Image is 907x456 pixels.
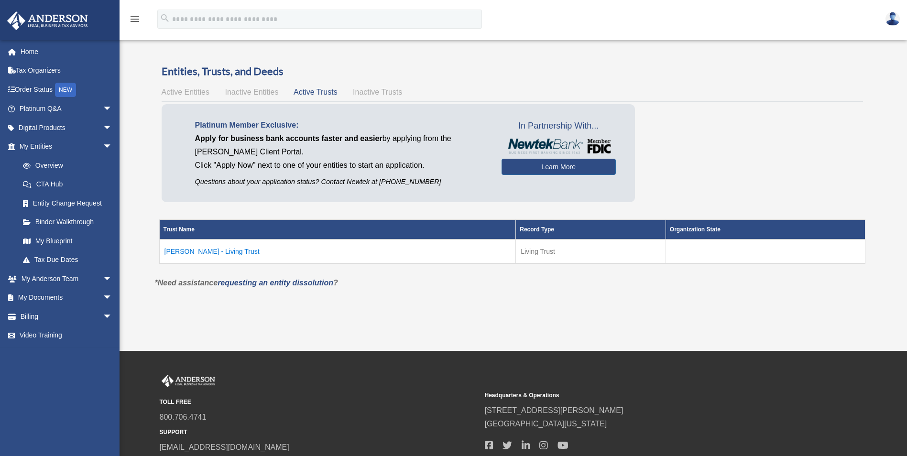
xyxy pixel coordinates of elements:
a: My Anderson Teamarrow_drop_down [7,269,127,288]
span: Active Trusts [294,88,338,96]
td: Living Trust [516,239,666,263]
img: Anderson Advisors Platinum Portal [4,11,91,30]
th: Organization State [666,220,865,240]
td: [PERSON_NAME] - Living Trust [159,239,516,263]
span: arrow_drop_down [103,269,122,289]
a: 800.706.4741 [160,413,207,421]
a: Video Training [7,326,127,345]
div: NEW [55,83,76,97]
a: Binder Walkthrough [13,213,122,232]
a: [EMAIL_ADDRESS][DOMAIN_NAME] [160,443,289,451]
a: My Documentsarrow_drop_down [7,288,127,307]
a: menu [129,17,141,25]
a: Billingarrow_drop_down [7,307,127,326]
span: arrow_drop_down [103,137,122,157]
a: Digital Productsarrow_drop_down [7,118,127,137]
a: requesting an entity dissolution [218,279,333,287]
span: arrow_drop_down [103,99,122,119]
span: Active Entities [162,88,209,96]
a: Platinum Q&Aarrow_drop_down [7,99,127,119]
a: Entity Change Request [13,194,122,213]
a: My Entitiesarrow_drop_down [7,137,122,156]
img: NewtekBankLogoSM.png [506,139,611,154]
a: Learn More [502,159,616,175]
small: SUPPORT [160,427,478,437]
a: Home [7,42,127,61]
span: arrow_drop_down [103,288,122,308]
p: by applying from the [PERSON_NAME] Client Portal. [195,132,487,159]
a: [STREET_ADDRESS][PERSON_NAME] [485,406,623,414]
th: Record Type [516,220,666,240]
a: Tax Organizers [7,61,127,80]
a: Tax Due Dates [13,250,122,270]
small: Headquarters & Operations [485,391,803,401]
span: In Partnership With... [502,119,616,134]
th: Trust Name [159,220,516,240]
a: My Blueprint [13,231,122,250]
h3: Entities, Trusts, and Deeds [162,64,863,79]
img: User Pic [885,12,900,26]
em: *Need assistance ? [155,279,338,287]
span: Apply for business bank accounts faster and easier [195,134,382,142]
p: Click "Apply Now" next to one of your entities to start an application. [195,159,487,172]
span: arrow_drop_down [103,307,122,326]
span: arrow_drop_down [103,118,122,138]
span: Inactive Trusts [353,88,402,96]
small: TOLL FREE [160,397,478,407]
a: Overview [13,156,117,175]
a: CTA Hub [13,175,122,194]
a: Order StatusNEW [7,80,127,99]
i: menu [129,13,141,25]
p: Platinum Member Exclusive: [195,119,487,132]
p: Questions about your application status? Contact Newtek at [PHONE_NUMBER] [195,176,487,188]
a: [GEOGRAPHIC_DATA][US_STATE] [485,420,607,428]
span: Inactive Entities [225,88,278,96]
img: Anderson Advisors Platinum Portal [160,375,217,387]
i: search [160,13,170,23]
